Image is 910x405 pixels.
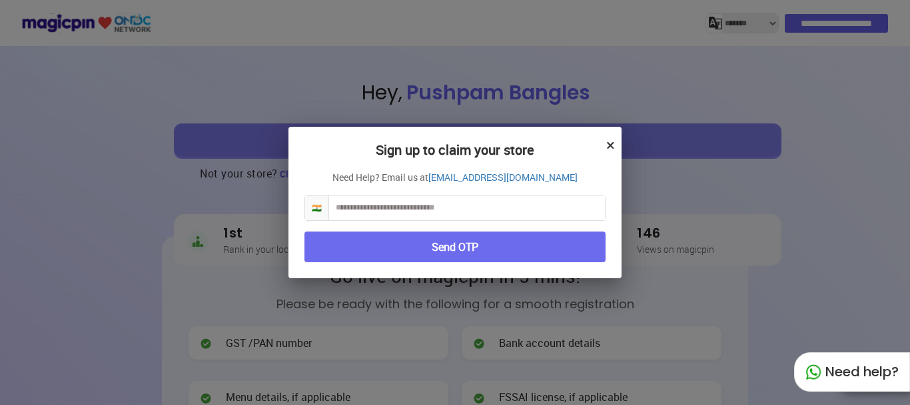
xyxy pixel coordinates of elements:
img: whatapp_green.7240e66a.svg [805,364,821,380]
button: Send OTP [304,232,606,263]
span: 🇮🇳 [305,195,329,220]
p: Need Help? Email us at [304,171,606,184]
a: [EMAIL_ADDRESS][DOMAIN_NAME] [428,171,578,184]
div: Need help? [794,352,910,392]
button: × [606,133,615,156]
h2: Sign up to claim your store [304,143,606,171]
